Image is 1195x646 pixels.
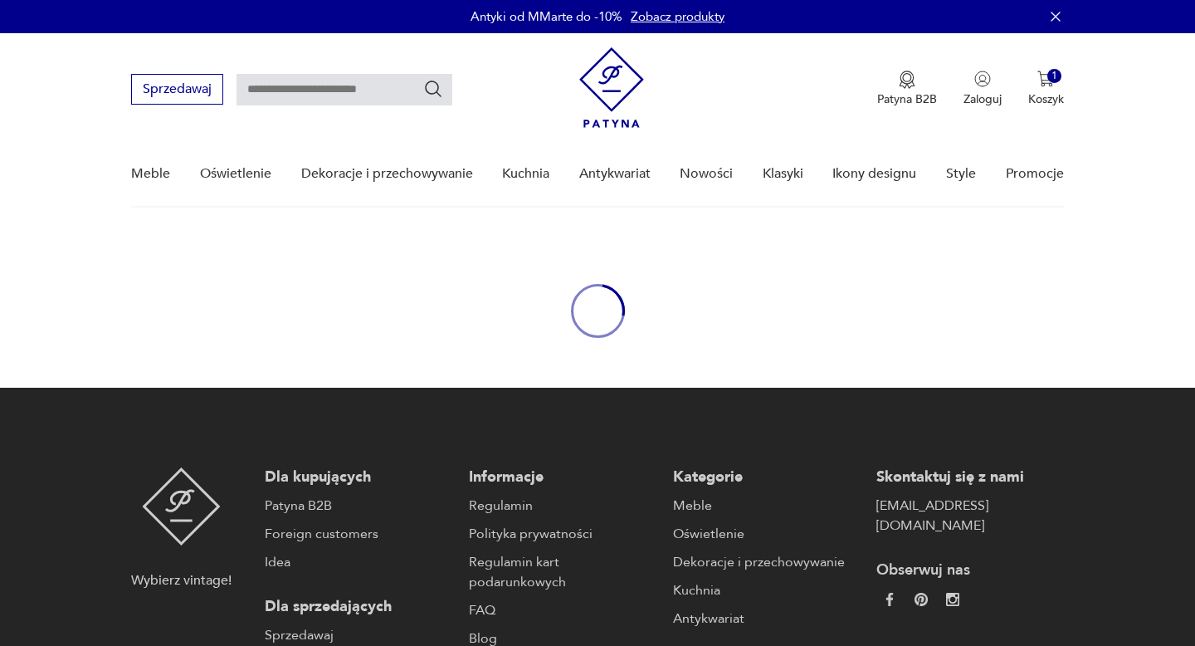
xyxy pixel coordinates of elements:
[673,496,861,516] a: Meble
[876,560,1064,580] p: Obserwuj nas
[673,609,861,629] a: Antykwariat
[142,467,221,546] img: Patyna - sklep z meblami i dekoracjami vintage
[1028,71,1064,107] button: 1Koszyk
[1047,69,1061,83] div: 1
[1037,71,1054,87] img: Ikona koszyka
[265,597,452,617] p: Dla sprzedających
[265,496,452,516] a: Patyna B2B
[877,91,937,107] p: Patyna B2B
[876,496,1064,536] a: [EMAIL_ADDRESS][DOMAIN_NAME]
[680,142,733,206] a: Nowości
[265,552,452,572] a: Idea
[1028,91,1064,107] p: Koszyk
[131,74,223,105] button: Sprzedawaj
[876,467,1064,487] p: Skontaktuj się z nami
[469,467,656,487] p: Informacje
[131,85,223,96] a: Sprzedawaj
[915,593,928,606] img: 37d27d81a828e637adc9f9cb2e3d3a8a.webp
[200,142,271,206] a: Oświetlenie
[883,593,896,606] img: da9060093f698e4c3cedc1453eec5031.webp
[673,467,861,487] p: Kategorie
[469,600,656,620] a: FAQ
[946,593,959,606] img: c2fd9cf7f39615d9d6839a72ae8e59e5.webp
[131,570,232,590] p: Wybierz vintage!
[579,47,644,128] img: Patyna - sklep z meblami i dekoracjami vintage
[673,580,861,600] a: Kuchnia
[469,552,656,592] a: Regulamin kart podarunkowych
[673,524,861,544] a: Oświetlenie
[301,142,473,206] a: Dekoracje i przechowywanie
[265,524,452,544] a: Foreign customers
[963,91,1002,107] p: Zaloguj
[832,142,916,206] a: Ikony designu
[265,467,452,487] p: Dla kupujących
[469,524,656,544] a: Polityka prywatności
[877,71,937,107] button: Patyna B2B
[946,142,976,206] a: Style
[1006,142,1064,206] a: Promocje
[502,142,549,206] a: Kuchnia
[963,71,1002,107] button: Zaloguj
[877,71,937,107] a: Ikona medaluPatyna B2B
[899,71,915,89] img: Ikona medalu
[974,71,991,87] img: Ikonka użytkownika
[471,8,622,25] p: Antyki od MMarte do -10%
[673,552,861,572] a: Dekoracje i przechowywanie
[579,142,651,206] a: Antykwariat
[631,8,724,25] a: Zobacz produkty
[265,625,452,645] a: Sprzedawaj
[423,79,443,99] button: Szukaj
[763,142,803,206] a: Klasyki
[469,496,656,516] a: Regulamin
[131,142,170,206] a: Meble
